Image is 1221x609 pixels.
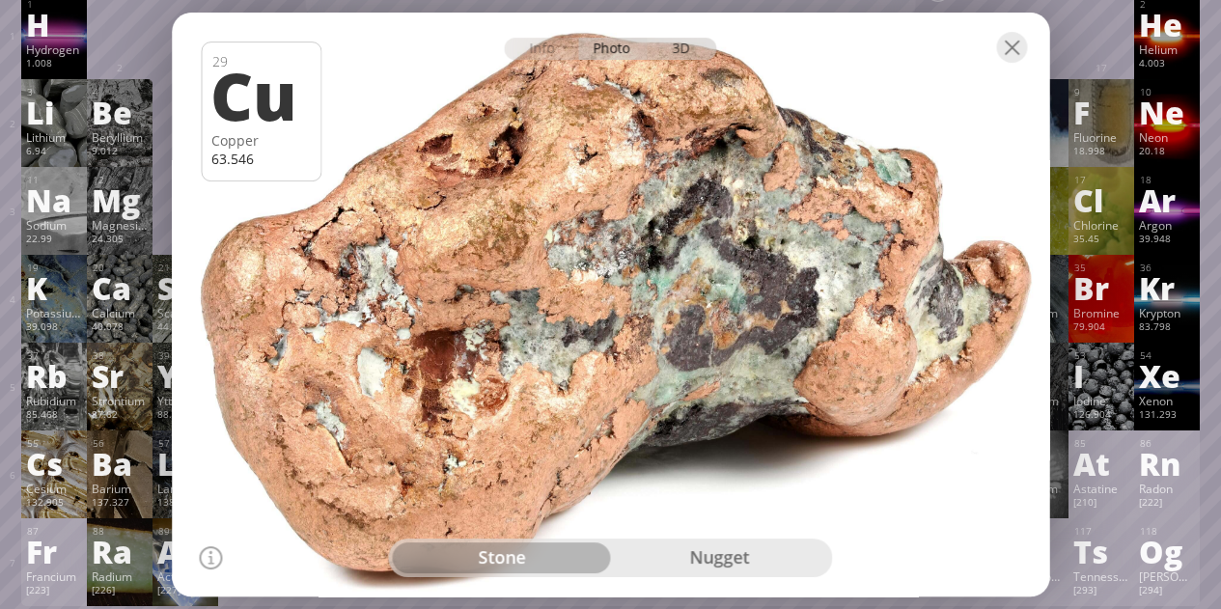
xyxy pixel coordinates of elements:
div: 3 [27,86,82,98]
div: 21 [158,262,213,274]
div: 39 [158,349,213,362]
div: Li [26,97,82,127]
div: Ra [92,536,148,567]
div: Rubidium [26,393,82,408]
div: 4 [93,86,148,98]
div: 11 [27,174,82,186]
div: Potassium [26,305,82,320]
div: 40.078 [92,320,148,336]
div: 9.012 [92,145,148,160]
div: Bromine [1073,305,1129,320]
div: Br [1073,272,1129,303]
div: Barium [92,481,148,496]
div: Magnesium [92,217,148,233]
div: [210] [1073,496,1129,512]
div: 10 [1140,86,1195,98]
div: H [26,9,82,40]
div: Cl [1073,184,1129,215]
div: Ts [1073,536,1129,567]
div: 88.906 [157,408,213,424]
div: Radium [92,568,148,584]
div: Ne [1139,97,1195,127]
div: La [157,448,213,479]
div: Mg [92,184,148,215]
div: Fr [26,536,82,567]
div: Strontium [92,393,148,408]
div: 3D [648,38,717,60]
div: 9 [1074,86,1129,98]
div: Yttrium [157,393,213,408]
div: 54 [1140,349,1195,362]
div: K [26,272,82,303]
div: 6.94 [26,145,82,160]
div: Sr [92,360,148,391]
div: Sc [157,272,213,303]
div: [222] [1139,496,1195,512]
div: 24.305 [92,233,148,248]
div: 86 [1140,437,1195,450]
div: 20 [93,262,148,274]
div: 126.904 [1073,408,1129,424]
div: Astatine [1073,481,1129,496]
div: 35.45 [1073,233,1129,248]
div: Chlorine [1073,217,1129,233]
div: 56 [93,437,148,450]
div: 85.468 [26,408,82,424]
div: Y [157,360,213,391]
div: [223] [26,584,82,599]
div: Francium [26,568,82,584]
div: 17 [1074,174,1129,186]
div: 18 [1140,174,1195,186]
div: Krypton [1139,305,1195,320]
div: Lanthanum [157,481,213,496]
div: F [1073,97,1129,127]
div: 132.905 [26,496,82,512]
div: stone [393,542,611,573]
div: Neon [1139,129,1195,145]
div: Cu [210,62,308,127]
div: Hydrogen [26,42,82,57]
div: 85 [1074,437,1129,450]
div: 79.904 [1073,320,1129,336]
div: Helium [1139,42,1195,57]
div: He [1139,9,1195,40]
div: Rn [1139,448,1195,479]
div: Tennessine [1073,568,1129,584]
div: 131.293 [1139,408,1195,424]
div: Ca [92,272,148,303]
div: [294] [1139,584,1195,599]
div: 35 [1074,262,1129,274]
div: 1.008 [26,57,82,72]
div: 117 [1074,525,1129,538]
div: [227] [157,584,213,599]
div: [PERSON_NAME] [1139,568,1195,584]
div: 137.327 [92,496,148,512]
div: 44.956 [157,320,213,336]
div: 36 [1140,262,1195,274]
div: [226] [92,584,148,599]
div: Xe [1139,360,1195,391]
div: nugget [611,542,829,573]
div: 12 [93,174,148,186]
div: Beryllium [92,129,148,145]
div: Radon [1139,481,1195,496]
div: 4.003 [1139,57,1195,72]
div: Kr [1139,272,1195,303]
div: Rb [26,360,82,391]
div: 19 [27,262,82,274]
div: Scandium [157,305,213,320]
div: 138.905 [157,496,213,512]
div: Copper [211,131,311,150]
div: 37 [27,349,82,362]
div: Actinium [157,568,213,584]
div: 118 [1140,525,1195,538]
div: Argon [1139,217,1195,233]
div: 39.948 [1139,233,1195,248]
div: Na [26,184,82,215]
div: 22.99 [26,233,82,248]
div: Ac [157,536,213,567]
div: 38 [93,349,148,362]
div: 55 [27,437,82,450]
div: 53 [1074,349,1129,362]
div: Xenon [1139,393,1195,408]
